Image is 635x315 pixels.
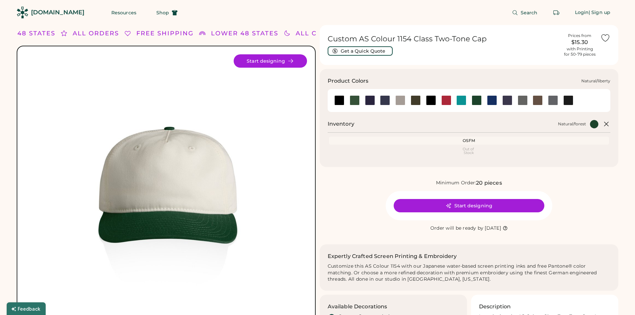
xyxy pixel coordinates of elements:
button: Start designing [394,199,544,212]
h3: Available Decorations [328,303,387,311]
div: LOWER 48 STATES [211,29,278,38]
div: with Printing for 50-79 pieces [564,46,596,57]
div: Out of Stock [330,147,608,155]
div: | Sign up [589,9,610,16]
div: Login [575,9,589,16]
div: 20 pieces [476,179,502,187]
button: Retrieve an order [550,6,563,19]
button: Get a Quick Quote [328,46,393,56]
button: Start designing [234,54,307,68]
div: [DOMAIN_NAME] [31,8,84,17]
h3: Product Colors [328,77,369,85]
button: Search [504,6,546,19]
h2: Inventory [328,120,354,128]
span: Shop [156,10,169,15]
div: Natural/forest [558,121,586,127]
iframe: Front Chat [603,285,632,314]
div: OSFM [330,138,608,143]
h3: Description [479,303,511,311]
button: Shop [148,6,186,19]
div: Natural/liberty [581,78,610,84]
div: Order will be ready by [430,225,484,232]
img: Rendered Logo - Screens [17,7,28,18]
div: [DATE] [485,225,501,232]
div: ALL ORDERS [296,29,342,38]
span: Search [521,10,538,15]
div: $15.30 [563,38,596,46]
div: FREE SHIPPING [136,29,194,38]
div: Customize this AS Colour 1154 with our Japanese water-based screen printing inks and free Pantone... [328,263,611,283]
h1: Custom AS Colour 1154 Class Two-Tone Cap [328,34,559,44]
div: ALL ORDERS [73,29,119,38]
button: Resources [103,6,144,19]
h2: Expertly Crafted Screen Printing & Embroidery [328,252,457,260]
div: Minimum Order: [436,180,476,186]
div: Prices from [568,33,591,38]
